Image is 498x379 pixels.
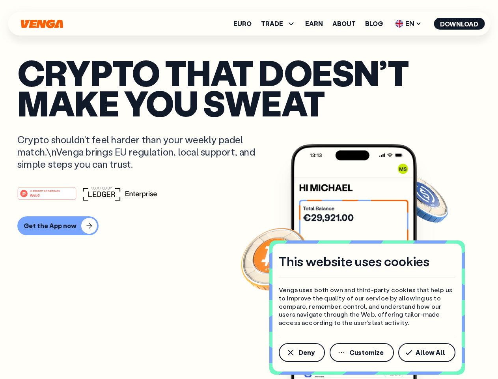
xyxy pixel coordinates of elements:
span: EN [392,17,424,30]
span: TRADE [261,21,283,27]
a: About [332,21,356,27]
span: Deny [298,349,315,356]
img: flag-uk [395,20,403,28]
svg: Home [20,19,64,28]
div: Get the App now [24,222,76,230]
img: USDC coin [393,170,450,227]
tspan: #1 PRODUCT OF THE MONTH [30,189,60,192]
h4: This website uses cookies [279,253,429,270]
a: Blog [365,21,383,27]
img: Bitcoin [239,223,310,294]
button: Deny [279,343,325,362]
button: Allow All [398,343,455,362]
button: Download [434,18,485,30]
a: Earn [305,21,323,27]
a: Get the App now [17,216,481,235]
tspan: Web3 [30,193,40,197]
p: Crypto shouldn’t feel harder than your weekly padel match.\nVenga brings EU regulation, local sup... [17,133,267,171]
button: Get the App now [17,216,99,235]
a: #1 PRODUCT OF THE MONTHWeb3 [17,191,76,202]
span: TRADE [261,19,296,28]
span: Allow All [416,349,445,356]
p: Crypto that doesn’t make you sweat [17,57,481,118]
button: Customize [330,343,394,362]
p: Venga uses both own and third-party cookies that help us to improve the quality of our service by... [279,286,455,327]
a: Euro [233,21,252,27]
span: Customize [349,349,384,356]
